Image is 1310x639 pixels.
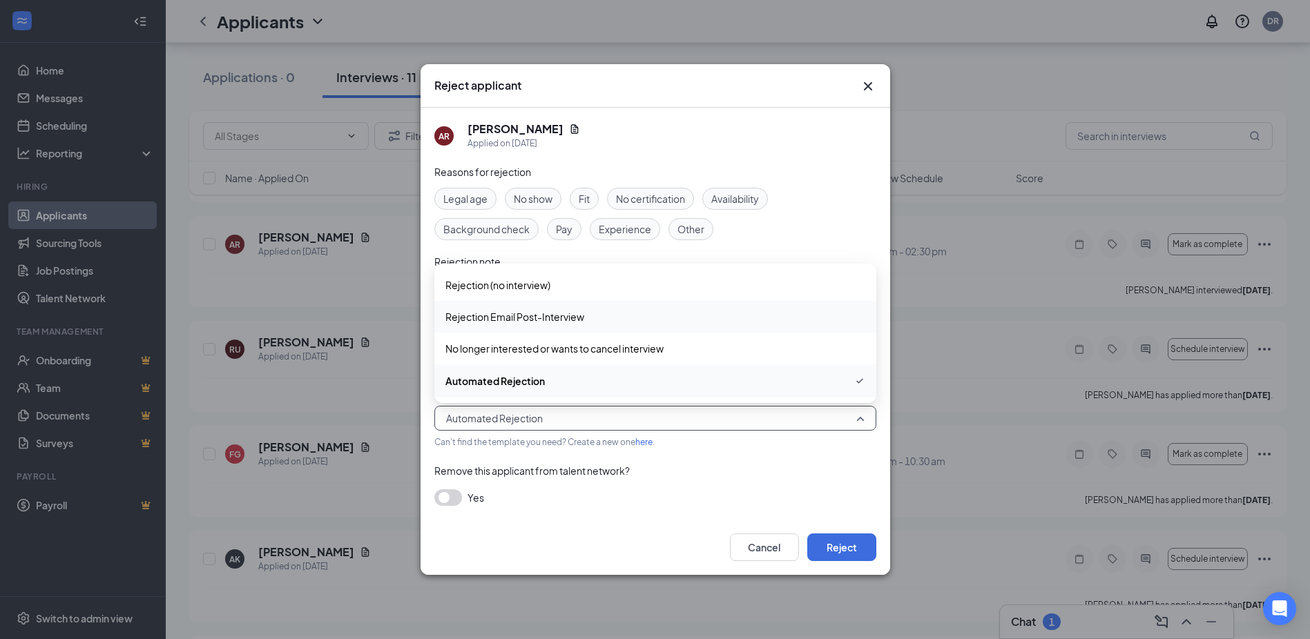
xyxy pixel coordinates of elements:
[434,464,630,477] span: Remove this applicant from talent network?
[569,124,580,135] svg: Document
[434,437,655,447] span: Can't find the template you need? Create a new one .
[807,533,876,561] button: Reject
[860,78,876,95] button: Close
[556,222,572,237] span: Pay
[854,373,865,389] svg: Checkmark
[468,137,580,150] div: Applied on [DATE]
[446,408,543,429] span: Automated Rejection
[1263,592,1296,625] div: Open Intercom Messenger
[434,255,501,268] span: Rejection note
[445,277,550,293] span: Rejection (no interview)
[445,373,545,389] span: Automated Rejection
[434,166,531,178] span: Reasons for rejection
[616,191,685,206] span: No certification
[514,191,552,206] span: No show
[730,533,799,561] button: Cancel
[860,78,876,95] svg: Cross
[443,191,488,206] span: Legal age
[445,341,664,356] span: No longer interested or wants to cancel interview
[439,130,450,142] div: AR
[434,78,521,93] h3: Reject applicant
[711,191,759,206] span: Availability
[443,222,530,237] span: Background check
[635,437,653,447] a: here
[468,121,564,137] h5: [PERSON_NAME]
[579,191,590,206] span: Fit
[445,309,584,324] span: Rejection Email Post-Interview
[677,222,704,237] span: Other
[468,489,484,506] span: Yes
[599,222,651,237] span: Experience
